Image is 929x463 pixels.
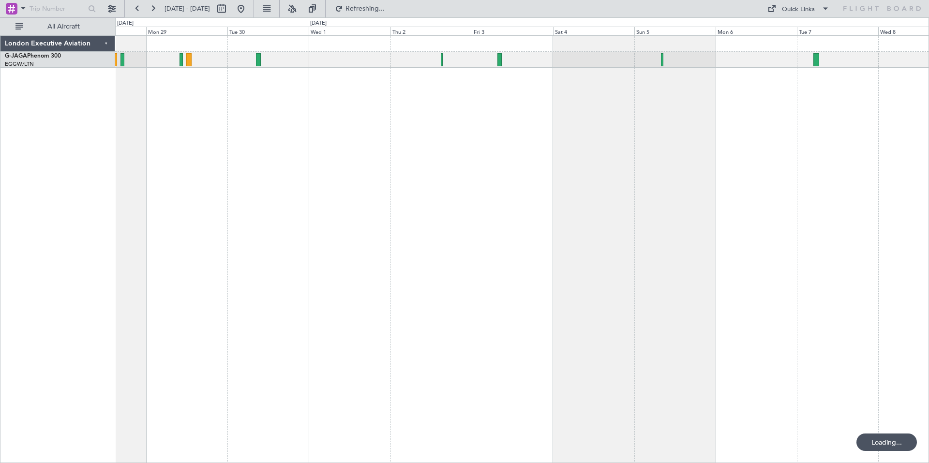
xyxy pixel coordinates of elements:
[146,27,227,35] div: Mon 29
[345,5,386,12] span: Refreshing...
[797,27,878,35] div: Tue 7
[5,53,27,59] span: G-JAGA
[11,19,105,34] button: All Aircraft
[390,27,472,35] div: Thu 2
[227,27,309,35] div: Tue 30
[25,23,102,30] span: All Aircraft
[782,5,815,15] div: Quick Links
[117,19,134,28] div: [DATE]
[310,19,327,28] div: [DATE]
[634,27,716,35] div: Sun 5
[763,1,834,16] button: Quick Links
[165,4,210,13] span: [DATE] - [DATE]
[330,1,389,16] button: Refreshing...
[553,27,634,35] div: Sat 4
[856,433,917,451] div: Loading...
[5,60,34,68] a: EGGW/LTN
[472,27,553,35] div: Fri 3
[30,1,85,16] input: Trip Number
[309,27,390,35] div: Wed 1
[5,53,61,59] a: G-JAGAPhenom 300
[716,27,797,35] div: Mon 6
